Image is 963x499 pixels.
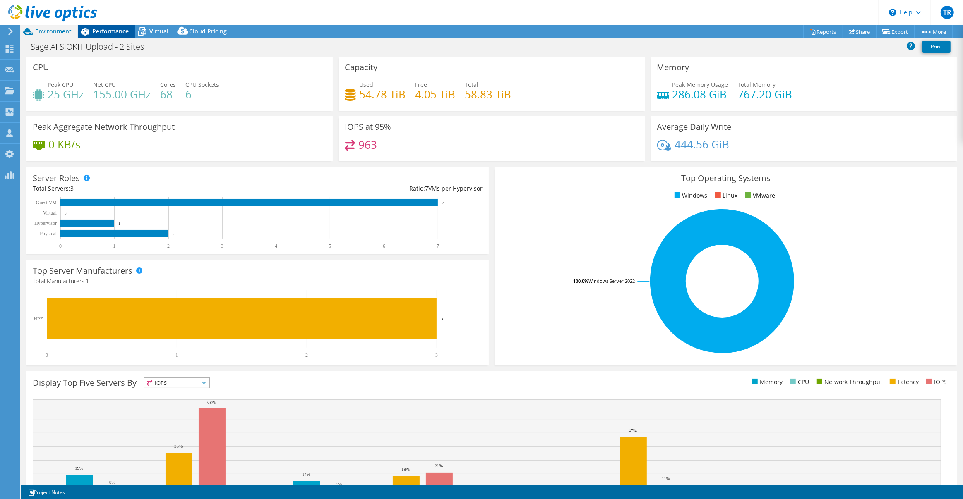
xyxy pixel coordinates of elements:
text: 19% [75,466,83,470]
text: 0 [46,352,48,358]
span: Environment [35,27,72,35]
span: Performance [92,27,129,35]
h4: 444.56 GiB [675,140,729,149]
a: More [914,25,953,38]
text: Virtual [43,210,57,216]
li: Linux [713,191,738,200]
text: 7 [442,201,444,205]
text: 35% [174,444,183,449]
span: Free [415,81,427,88]
h3: Memory [657,63,689,72]
h3: Top Operating Systems [501,174,951,183]
span: 7 [425,184,428,192]
h4: 4.05 TiB [415,90,455,99]
span: TR [941,6,954,19]
text: 2 [173,232,175,236]
h3: Average Daily Write [657,122,732,131]
tspan: Windows Server 2022 [588,278,635,284]
text: 7 [437,243,439,249]
h4: 963 [358,140,377,149]
text: 14% [302,472,310,477]
text: Guest VM [36,200,57,205]
text: 3 [441,316,443,321]
div: Total Servers: [33,184,258,193]
h4: 6 [185,90,219,99]
text: 1 [175,352,178,358]
h4: 58.83 TiB [465,90,511,99]
h3: Peak Aggregate Network Throughput [33,122,175,131]
h4: 767.20 GiB [738,90,792,99]
h4: 286.08 GiB [672,90,728,99]
li: Memory [750,377,783,387]
span: 3 [70,184,74,192]
a: Print [922,41,951,53]
text: 7% [336,482,343,487]
h3: CPU [33,63,49,72]
text: 1 [113,243,115,249]
text: 6 [383,243,385,249]
text: 8% [109,480,115,485]
text: 5 [329,243,331,249]
span: Used [359,81,373,88]
tspan: 100.0% [573,278,588,284]
text: 3 [221,243,223,249]
span: Cores [160,81,176,88]
text: Hypervisor [34,220,57,226]
h3: Capacity [345,63,377,72]
li: Latency [888,377,919,387]
span: Peak CPU [48,81,73,88]
h4: 25 GHz [48,90,84,99]
text: HPE [34,316,43,322]
span: Total Memory [738,81,776,88]
span: IOPS [144,378,209,388]
text: 0 [65,211,67,215]
a: Reports [803,25,843,38]
span: Cloud Pricing [189,27,227,35]
a: Export [876,25,915,38]
div: Ratio: VMs per Hypervisor [258,184,483,193]
span: 1 [86,277,89,285]
text: 18% [401,467,410,472]
text: 3 [435,352,438,358]
h3: Top Server Manufacturers [33,266,132,275]
li: IOPS [924,377,947,387]
h4: 68 [160,90,176,99]
span: CPU Sockets [185,81,219,88]
h4: 155.00 GHz [93,90,151,99]
text: 2 [167,243,170,249]
text: Physical [40,231,57,236]
a: Share [843,25,877,38]
a: Project Notes [22,487,71,497]
text: 11% [662,476,670,481]
text: 21% [435,463,443,468]
h4: 54.78 TiB [359,90,406,99]
li: CPU [788,377,809,387]
li: VMware [743,191,776,200]
h4: 0 KB/s [48,140,80,149]
text: 47% [629,428,637,433]
h3: Server Roles [33,174,80,183]
text: 68% [207,400,216,405]
svg: \n [889,9,896,16]
text: 1 [118,222,120,226]
span: Peak Memory Usage [672,81,728,88]
h3: IOPS at 95% [345,122,391,131]
h1: Sage AI SIOKIT Upload - 2 Sites [27,42,157,51]
li: Windows [672,191,708,200]
text: 4 [275,243,277,249]
li: Network Throughput [814,377,882,387]
span: Total [465,81,478,88]
span: Net CPU [93,81,116,88]
span: Virtual [149,27,168,35]
h4: Total Manufacturers: [33,277,483,286]
text: 2 [305,352,308,358]
text: 0 [59,243,62,249]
